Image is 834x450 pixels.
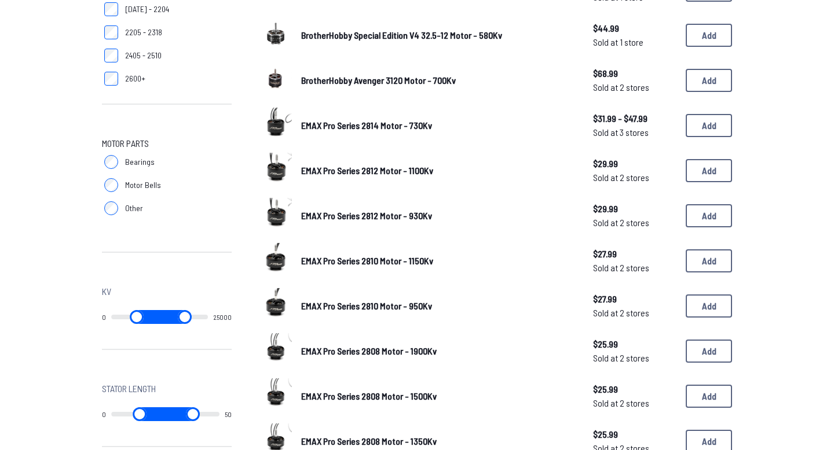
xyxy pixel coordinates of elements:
button: Add [686,385,732,408]
img: image [259,288,292,320]
span: Bearings [125,156,155,168]
a: image [259,333,292,369]
button: Add [686,249,732,272]
img: image [259,108,292,140]
a: EMAX Pro Series 2810 Motor - 950Kv [301,299,575,313]
span: $29.99 [593,202,676,216]
span: Sold at 3 stores [593,126,676,139]
img: image [259,333,292,366]
input: 2205 - 2318 [104,25,118,39]
span: EMAX Pro Series 2810 Motor - 950Kv [301,300,432,311]
input: Bearings [104,155,118,169]
a: image [259,108,292,143]
span: EMAX Pro Series 2808 Motor - 1500Kv [301,390,437,401]
span: $25.99 [593,382,676,396]
span: $27.99 [593,292,676,306]
input: 2600+ [104,72,118,86]
a: EMAX Pro Series 2808 Motor - 1500Kv [301,389,575,403]
button: Add [686,159,732,182]
span: Sold at 2 stores [593,80,676,94]
a: BrotherHobby Avenger 3120 Motor - 700Kv [301,73,575,87]
span: Sold at 2 stores [593,396,676,410]
a: image [259,153,292,189]
a: image [259,62,292,98]
output: 25000 [213,312,232,322]
a: EMAX Pro Series 2814 Motor - 730Kv [301,119,575,132]
a: image [259,17,292,53]
img: image [259,243,292,275]
span: $27.99 [593,247,676,261]
span: 2600+ [125,73,145,84]
span: EMAX Pro Series 2808 Motor - 1900Kv [301,345,437,356]
img: image [259,17,292,50]
img: image [259,153,292,185]
span: Motor Bells [125,179,161,191]
span: EMAX Pro Series 2814 Motor - 730Kv [301,120,432,131]
span: [DATE] - 2204 [125,3,169,15]
span: EMAX Pro Series 2812 Motor - 1100Kv [301,165,433,176]
a: image [259,378,292,414]
span: $31.99 - $47.99 [593,112,676,126]
span: BrotherHobby Special Edition V4 32.5-12 Motor - 580Kv [301,29,502,40]
span: Sold at 1 store [593,35,676,49]
a: image [259,198,292,234]
span: Kv [102,285,111,298]
span: EMAX Pro Series 2808 Motor - 1350Kv [301,436,437,447]
output: 0 [102,410,106,419]
span: 2205 - 2318 [125,27,162,38]
img: image [259,198,292,230]
span: Sold at 2 stores [593,351,676,365]
button: Add [686,294,732,318]
input: Motor Bells [104,178,118,192]
span: BrotherHobby Avenger 3120 Motor - 700Kv [301,75,456,86]
output: 0 [102,312,106,322]
img: image [259,62,292,95]
output: 50 [225,410,232,419]
button: Add [686,24,732,47]
a: EMAX Pro Series 2808 Motor - 1350Kv [301,434,575,448]
button: Add [686,69,732,92]
span: $29.99 [593,157,676,171]
a: EMAX Pro Series 2812 Motor - 1100Kv [301,164,575,178]
img: image [259,378,292,411]
span: Stator Length [102,382,156,396]
span: Sold at 2 stores [593,261,676,275]
a: EMAX Pro Series 2812 Motor - 930Kv [301,209,575,223]
span: $25.99 [593,427,676,441]
span: Sold at 2 stores [593,306,676,320]
input: 2405 - 2510 [104,49,118,62]
a: BrotherHobby Special Edition V4 32.5-12 Motor - 580Kv [301,28,575,42]
span: EMAX Pro Series 2812 Motor - 930Kv [301,210,432,221]
span: Sold at 2 stores [593,171,676,185]
span: $68.99 [593,67,676,80]
input: Other [104,201,118,215]
span: 2405 - 2510 [125,50,162,61]
span: $25.99 [593,337,676,351]
span: Sold at 2 stores [593,216,676,230]
button: Add [686,114,732,137]
span: $44.99 [593,21,676,35]
input: [DATE] - 2204 [104,2,118,16]
a: image [259,243,292,279]
span: Other [125,202,143,214]
span: Motor Parts [102,137,149,150]
button: Add [686,340,732,363]
a: image [259,288,292,324]
a: EMAX Pro Series 2808 Motor - 1900Kv [301,344,575,358]
span: EMAX Pro Series 2810 Motor - 1150Kv [301,255,433,266]
button: Add [686,204,732,227]
a: EMAX Pro Series 2810 Motor - 1150Kv [301,254,575,268]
